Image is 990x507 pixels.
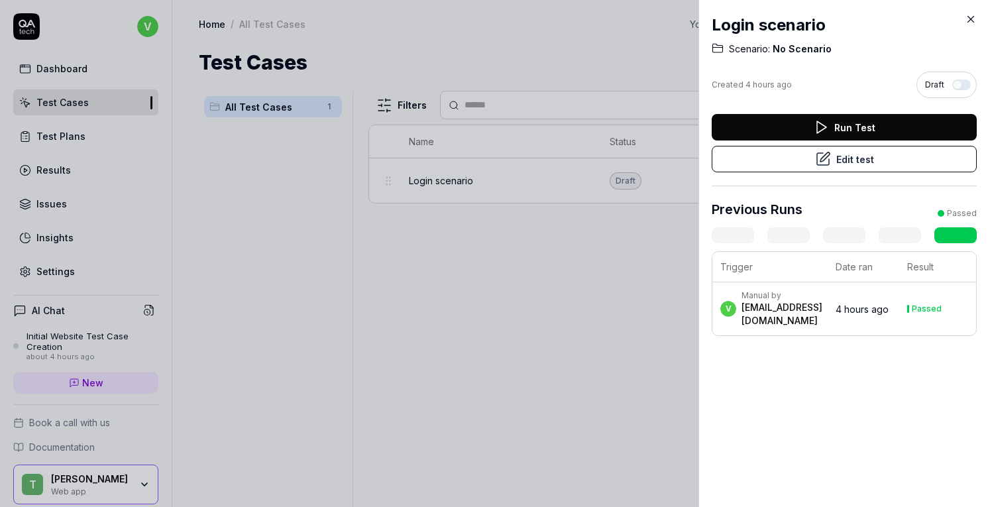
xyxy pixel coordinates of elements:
[912,305,942,313] div: Passed
[712,13,977,37] h2: Login scenario
[828,252,899,282] th: Date ran
[947,207,977,219] div: Passed
[720,301,736,317] span: v
[745,80,792,89] time: 4 hours ago
[925,79,944,91] span: Draft
[712,79,792,91] div: Created
[836,304,889,315] time: 4 hours ago
[712,146,977,172] button: Edit test
[712,114,977,141] button: Run Test
[712,199,802,219] h3: Previous Runs
[899,252,976,282] th: Result
[742,301,822,327] div: [EMAIL_ADDRESS][DOMAIN_NAME]
[770,42,832,56] span: No Scenario
[729,42,770,56] span: Scenario:
[712,252,828,282] th: Trigger
[742,290,822,301] div: Manual by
